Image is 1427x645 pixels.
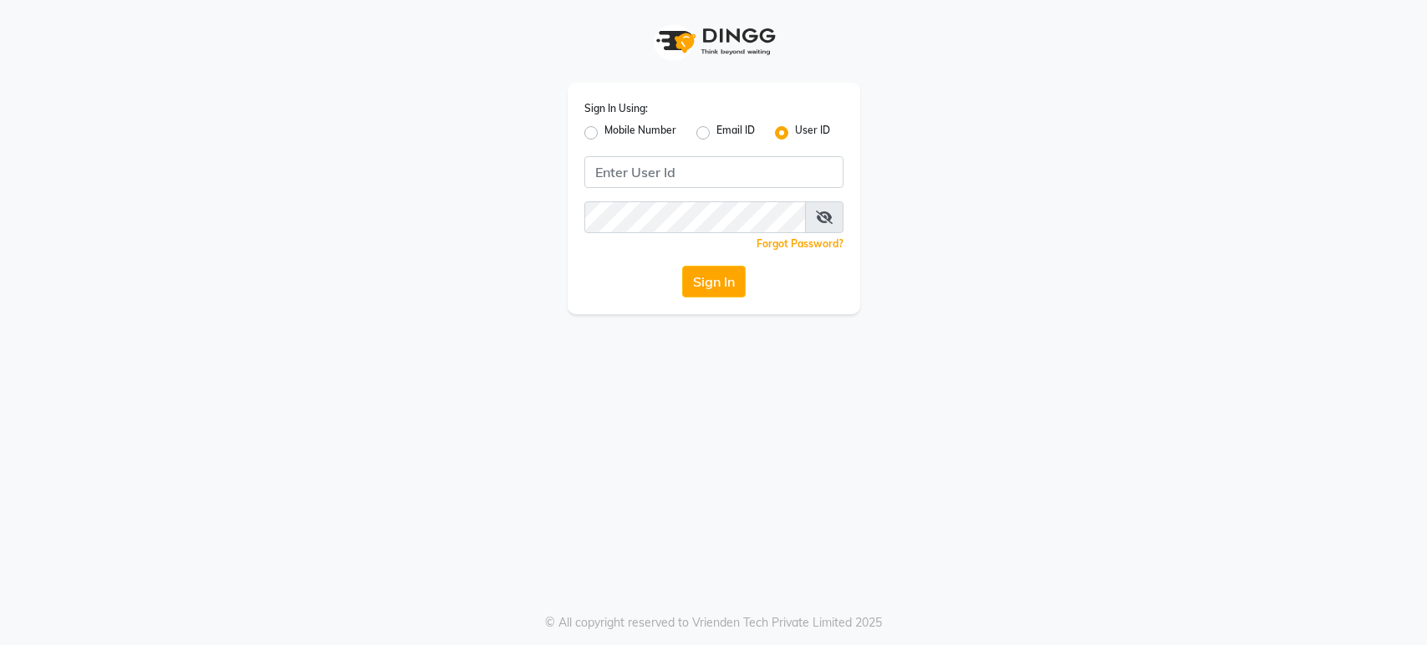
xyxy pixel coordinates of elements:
button: Sign In [682,266,746,297]
label: User ID [795,123,830,143]
input: Username [584,201,806,233]
img: logo1.svg [647,17,781,66]
label: Email ID [716,123,755,143]
label: Mobile Number [604,123,676,143]
a: Forgot Password? [757,237,843,250]
label: Sign In Using: [584,101,648,116]
input: Username [584,156,843,188]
